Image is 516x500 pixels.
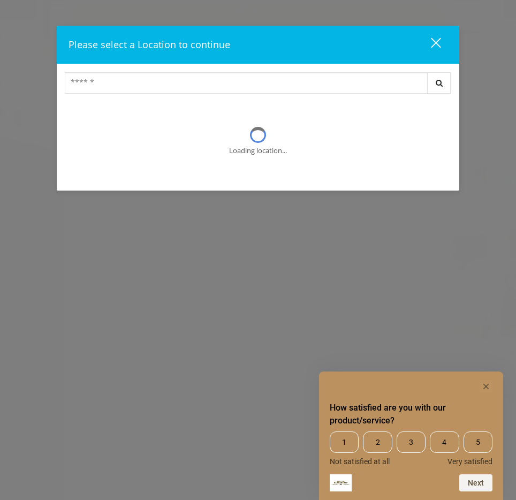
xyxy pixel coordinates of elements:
span: 5 [464,431,492,453]
span: Not satisfied at all [330,457,390,466]
div: Center Select [65,72,451,99]
input: Search Center [65,72,428,94]
span: 3 [397,431,426,453]
span: Please select a Location to continue [69,38,230,51]
div: How satisfied are you with our product/service? Select an option from 1 to 5, with 1 being Not sa... [330,431,492,466]
button: close dialog [411,34,447,56]
span: Very satisfied [447,457,492,466]
button: Hide survey [480,380,492,393]
span: 1 [330,431,359,453]
span: 2 [363,431,392,453]
div: Loading location... [229,145,287,156]
span: 4 [430,431,459,453]
div: close dialog [419,37,440,53]
div: How satisfied are you with our product/service? Select an option from 1 to 5, with 1 being Not sa... [330,380,492,491]
i: Search button [433,79,445,87]
button: Next question [459,474,492,491]
h2: How satisfied are you with our product/service? Select an option from 1 to 5, with 1 being Not sa... [330,401,492,427]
